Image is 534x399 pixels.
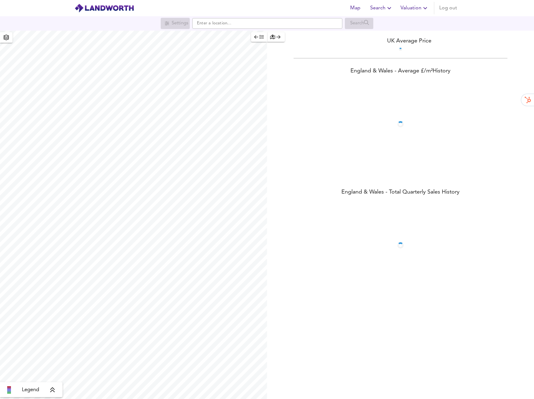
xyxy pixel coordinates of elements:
[370,4,393,12] span: Search
[267,67,534,76] div: England & Wales - Average £/ m² History
[437,2,460,14] button: Log out
[400,4,429,12] span: Valuation
[348,4,363,12] span: Map
[267,37,534,45] div: UK Average Price
[439,4,457,12] span: Log out
[22,386,39,394] span: Legend
[398,2,431,14] button: Valuation
[345,2,365,14] button: Map
[368,2,395,14] button: Search
[161,18,190,29] div: Search for a location first or explore the map
[345,18,373,29] div: Search for a location first or explore the map
[192,18,342,29] input: Enter a location...
[74,3,134,13] img: logo
[267,188,534,197] div: England & Wales - Total Quarterly Sales History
